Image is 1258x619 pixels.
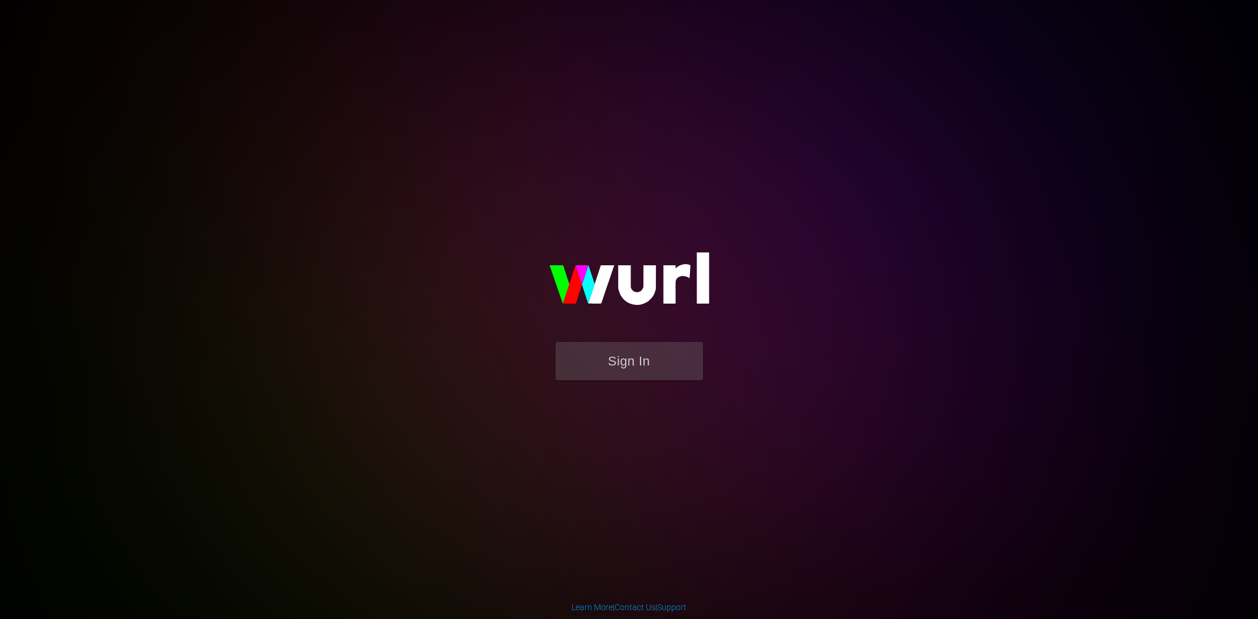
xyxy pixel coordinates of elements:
button: Sign In [556,342,703,380]
img: wurl-logo-on-black-223613ac3d8ba8fe6dc639794a292ebdb59501304c7dfd60c99c58986ef67473.svg [511,227,747,341]
a: Learn More [571,602,613,612]
a: Support [657,602,687,612]
div: | | [571,601,687,613]
a: Contact Us [615,602,655,612]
